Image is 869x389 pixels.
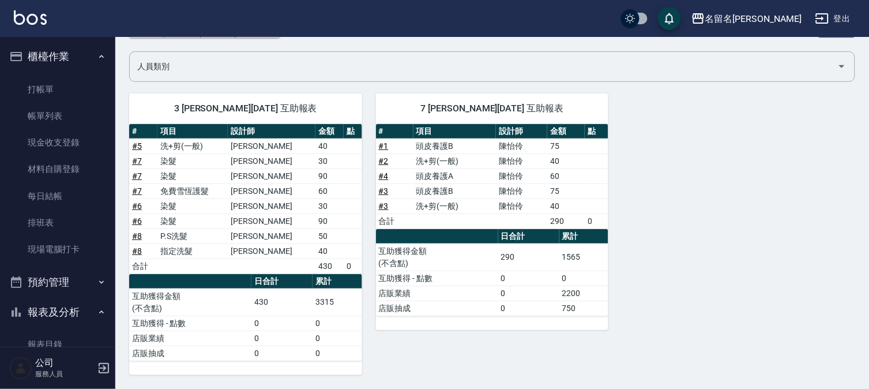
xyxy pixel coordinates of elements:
[157,124,228,139] th: 項目
[379,156,389,166] a: #2
[498,229,559,244] th: 日合計
[313,316,362,331] td: 0
[5,267,111,297] button: 預約管理
[313,289,362,316] td: 3315
[5,76,111,103] a: 打帳單
[14,10,47,25] img: Logo
[143,103,348,114] span: 3 [PERSON_NAME][DATE] 互助報表
[496,124,547,139] th: 設計師
[413,154,496,169] td: 洗+剪(一般)
[313,331,362,346] td: 0
[251,331,313,346] td: 0
[547,199,585,214] td: 40
[251,274,313,289] th: 日合計
[315,124,344,139] th: 金額
[228,124,315,139] th: 設計師
[157,214,228,229] td: 染髮
[5,236,111,263] a: 現場電腦打卡
[376,124,413,139] th: #
[251,316,313,331] td: 0
[228,184,315,199] td: [PERSON_NAME]
[496,139,547,154] td: 陳怡伶
[157,199,228,214] td: 染髮
[35,357,94,369] h5: 公司
[132,156,142,166] a: #7
[390,103,595,114] span: 7 [PERSON_NAME][DATE] 互助報表
[251,289,313,316] td: 430
[228,169,315,184] td: [PERSON_NAME]
[811,8,855,29] button: 登出
[379,141,389,151] a: #1
[379,171,389,181] a: #4
[376,244,498,271] td: 互助獲得金額 (不含點)
[132,141,142,151] a: #5
[376,271,498,286] td: 互助獲得 - 點數
[315,154,344,169] td: 30
[547,214,585,229] td: 290
[496,154,547,169] td: 陳怡伶
[413,124,496,139] th: 項目
[315,259,344,274] td: 430
[132,231,142,241] a: #8
[5,129,111,156] a: 現金收支登錄
[134,57,833,77] input: 人員名稱
[129,346,251,361] td: 店販抽成
[313,274,362,289] th: 累計
[547,154,585,169] td: 40
[559,244,609,271] td: 1565
[547,184,585,199] td: 75
[132,216,142,226] a: #6
[129,274,362,361] table: a dense table
[547,169,585,184] td: 60
[129,124,362,274] table: a dense table
[5,297,111,327] button: 報表及分析
[9,357,32,380] img: Person
[228,199,315,214] td: [PERSON_NAME]
[315,229,344,244] td: 50
[585,124,608,139] th: 點
[5,183,111,210] a: 每日結帳
[157,244,228,259] td: 指定洗髮
[315,184,344,199] td: 60
[379,201,389,211] a: #3
[498,271,559,286] td: 0
[132,246,142,256] a: #8
[687,7,806,31] button: 名留名[PERSON_NAME]
[5,156,111,182] a: 材料自購登錄
[157,169,228,184] td: 染髮
[35,369,94,379] p: 服務人員
[413,139,496,154] td: 頭皮養護B
[376,214,413,229] td: 合計
[498,301,559,316] td: 0
[228,214,315,229] td: [PERSON_NAME]
[496,169,547,184] td: 陳怡伶
[5,210,111,236] a: 排班表
[5,42,111,72] button: 櫃檯作業
[228,229,315,244] td: [PERSON_NAME]
[559,286,609,301] td: 2200
[5,331,111,358] a: 報表目錄
[413,169,496,184] td: 頭皮養護A
[547,139,585,154] td: 75
[228,154,315,169] td: [PERSON_NAME]
[129,259,157,274] td: 合計
[315,214,344,229] td: 90
[379,186,389,196] a: #3
[315,244,344,259] td: 40
[251,346,313,361] td: 0
[833,57,851,76] button: Open
[496,199,547,214] td: 陳怡伶
[5,103,111,129] a: 帳單列表
[585,214,608,229] td: 0
[559,271,609,286] td: 0
[376,124,609,229] table: a dense table
[547,124,585,139] th: 金額
[313,346,362,361] td: 0
[376,286,498,301] td: 店販業績
[344,124,362,139] th: 點
[129,289,251,316] td: 互助獲得金額 (不含點)
[658,7,681,30] button: save
[157,229,228,244] td: P.S洗髮
[132,201,142,211] a: #6
[228,244,315,259] td: [PERSON_NAME]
